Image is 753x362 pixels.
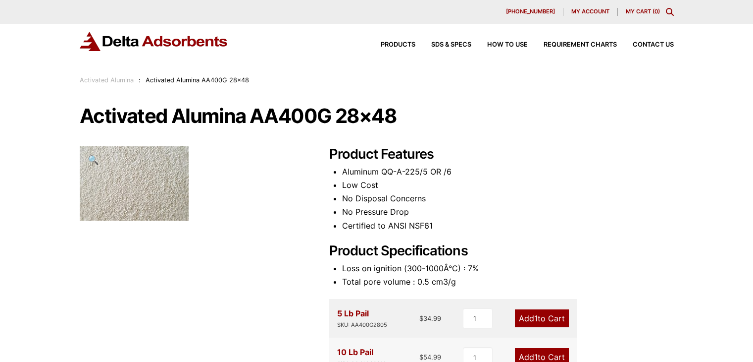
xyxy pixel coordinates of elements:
a: How to Use [471,42,528,48]
h1: Activated Alumina AA400G 28×48 [80,106,674,126]
span: 🔍 [88,154,99,165]
a: Add1to Cart [515,309,569,327]
li: No Pressure Drop [342,205,674,219]
span: My account [571,9,609,14]
a: My account [563,8,618,16]
li: No Disposal Concerns [342,192,674,205]
a: Products [365,42,415,48]
span: Activated Alumina AA400G 28×48 [146,76,249,84]
span: Products [381,42,415,48]
span: 1 [534,352,538,362]
a: View full-screen image gallery [80,146,107,174]
span: SDS & SPECS [431,42,471,48]
a: Activated Alumina [80,76,134,84]
div: SKU: AA400G2805 [337,320,387,330]
li: Low Cost [342,179,674,192]
span: Requirement Charts [544,42,617,48]
a: SDS & SPECS [415,42,471,48]
a: Contact Us [617,42,674,48]
h2: Product Specifications [329,243,674,259]
span: 0 [654,8,658,15]
span: [PHONE_NUMBER] [506,9,555,14]
li: Aluminum QQ-A-225/5 OR /6 [342,165,674,179]
li: Loss on ignition (300-1000Â°C) : 7% [342,262,674,275]
span: 1 [534,313,538,323]
bdi: 54.99 [419,353,441,361]
span: Contact Us [633,42,674,48]
a: [PHONE_NUMBER] [498,8,563,16]
a: Requirement Charts [528,42,617,48]
span: : [139,76,141,84]
span: $ [419,353,423,361]
img: Delta Adsorbents [80,32,228,51]
a: My Cart (0) [626,8,660,15]
div: Toggle Modal Content [666,8,674,16]
span: $ [419,314,423,322]
div: 5 Lb Pail [337,307,387,330]
li: Certified to ANSI NSF61 [342,219,674,233]
li: Total pore volume : 0.5 cm3/g [342,275,674,289]
bdi: 34.99 [419,314,441,322]
img: Activated Alumina AA400G 28x48 [80,146,189,221]
span: How to Use [487,42,528,48]
h2: Product Features [329,146,674,163]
